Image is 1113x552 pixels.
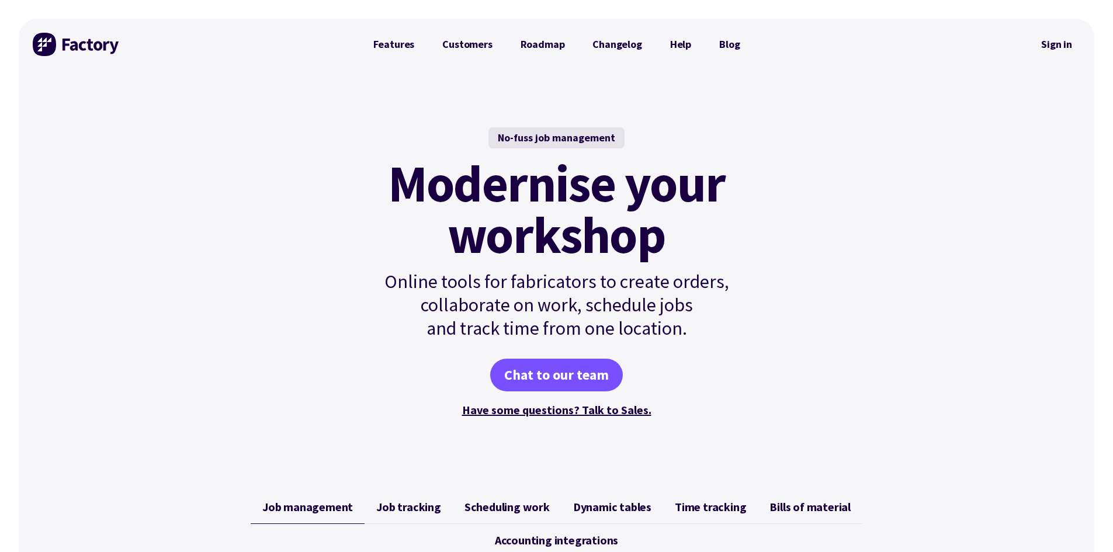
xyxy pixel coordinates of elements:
[359,270,754,340] p: Online tools for fabricators to create orders, collaborate on work, schedule jobs and track time ...
[1033,31,1080,58] a: Sign in
[359,33,754,56] nav: Primary Navigation
[376,500,441,514] span: Job tracking
[462,402,651,417] a: Have some questions? Talk to Sales.
[495,533,618,547] span: Accounting integrations
[262,500,353,514] span: Job management
[705,33,754,56] a: Blog
[656,33,705,56] a: Help
[464,500,550,514] span: Scheduling work
[573,500,651,514] span: Dynamic tables
[33,33,120,56] img: Factory
[488,127,625,148] div: No-fuss job management
[490,359,623,391] a: Chat to our team
[507,33,579,56] a: Roadmap
[769,500,851,514] span: Bills of material
[1033,31,1080,58] nav: Secondary Navigation
[578,33,656,56] a: Changelog
[388,158,725,261] mark: Modernise your workshop
[359,33,429,56] a: Features
[428,33,506,56] a: Customers
[675,500,746,514] span: Time tracking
